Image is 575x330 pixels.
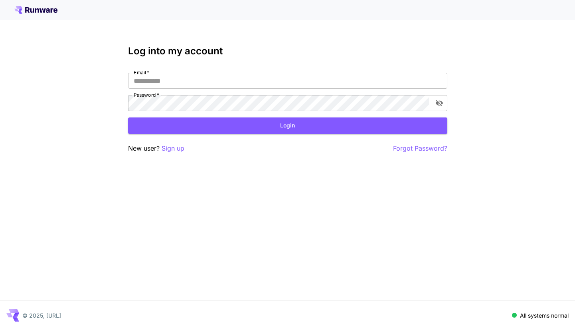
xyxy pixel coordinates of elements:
[128,46,447,57] h3: Log into my account
[134,91,159,98] label: Password
[162,143,184,153] button: Sign up
[128,143,184,153] p: New user?
[22,311,61,320] p: © 2025, [URL]
[128,117,447,134] button: Login
[134,69,149,76] label: Email
[432,96,447,110] button: toggle password visibility
[520,311,569,320] p: All systems normal
[393,143,447,153] button: Forgot Password?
